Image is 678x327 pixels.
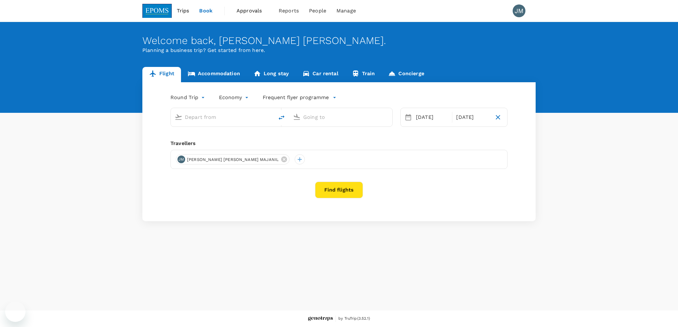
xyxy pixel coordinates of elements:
[181,67,247,82] a: Accommodation
[176,154,290,164] div: JM[PERSON_NAME] [PERSON_NAME] MAJANIL
[269,116,271,118] button: Open
[219,92,250,103] div: Economy
[199,7,213,15] span: Book
[345,67,382,82] a: Train
[177,7,189,15] span: Trips
[142,35,536,47] div: Welcome back , [PERSON_NAME] [PERSON_NAME] .
[170,140,508,147] div: Travellers
[247,67,296,82] a: Long stay
[315,182,363,198] button: Find flights
[263,94,329,101] p: Frequent flyer programme
[513,4,525,17] div: JM
[388,116,389,118] button: Open
[338,316,370,322] span: by TruTrip ( 3.52.1 )
[279,7,299,15] span: Reports
[177,156,185,163] div: JM
[237,7,268,15] span: Approvals
[263,94,336,101] button: Frequent flyer programme
[142,47,536,54] p: Planning a business trip? Get started from here.
[142,67,181,82] a: Flight
[185,112,260,122] input: Depart from
[274,110,289,125] button: delete
[413,111,451,124] div: [DATE]
[381,67,431,82] a: Concierge
[336,7,356,15] span: Manage
[183,156,282,163] span: [PERSON_NAME] [PERSON_NAME] MAJANIL
[309,7,326,15] span: People
[5,302,26,322] iframe: Button to launch messaging window
[170,92,206,103] div: Round Trip
[308,316,333,321] img: Genotrips - EPOMS
[142,4,172,18] img: EPOMS SDN BHD
[296,67,345,82] a: Car rental
[454,111,491,124] div: [DATE]
[303,112,379,122] input: Going to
